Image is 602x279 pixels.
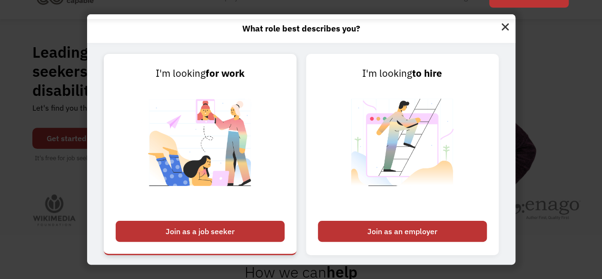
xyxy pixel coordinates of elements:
strong: What role best describes you? [242,23,360,34]
div: I'm looking [116,66,285,81]
strong: for work [206,67,245,80]
a: I'm lookingto hireJoin as an employer [306,54,499,255]
div: Join as an employer [318,221,487,242]
div: Join as a job seeker [116,221,285,242]
a: I'm lookingfor workJoin as a job seeker [104,54,296,255]
div: I'm looking [318,66,487,81]
strong: to hire [412,67,442,80]
img: Chronically Capable Personalized Job Matching [141,81,259,216]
